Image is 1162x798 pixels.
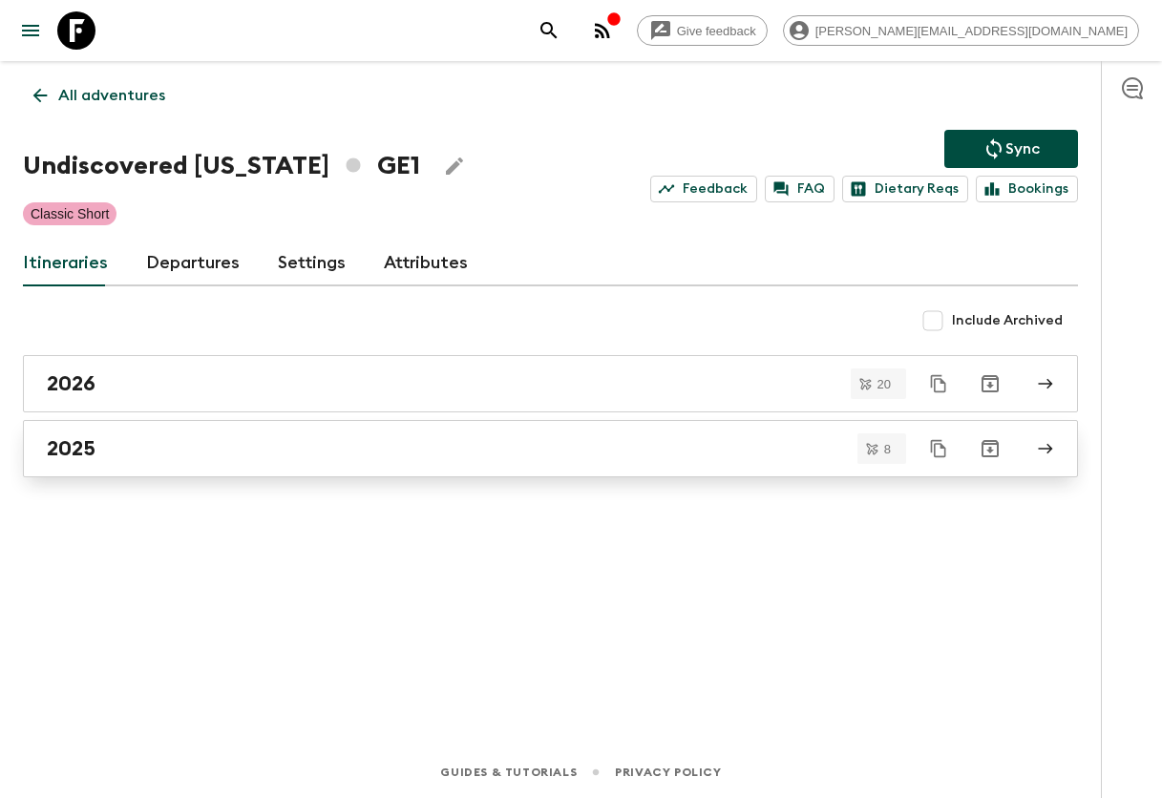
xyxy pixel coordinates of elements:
span: [PERSON_NAME][EMAIL_ADDRESS][DOMAIN_NAME] [805,24,1138,38]
button: Sync adventure departures to the booking engine [944,130,1078,168]
div: [PERSON_NAME][EMAIL_ADDRESS][DOMAIN_NAME] [783,15,1139,46]
span: 20 [866,378,902,390]
button: Duplicate [921,431,956,466]
p: Classic Short [31,204,109,223]
a: Guides & Tutorials [440,762,577,783]
a: Give feedback [637,15,768,46]
a: Privacy Policy [615,762,721,783]
button: Duplicate [921,367,956,401]
a: Attributes [384,241,468,286]
button: search adventures [530,11,568,50]
h2: 2025 [47,436,95,461]
a: All adventures [23,76,176,115]
a: Bookings [976,176,1078,202]
a: FAQ [765,176,835,202]
h2: 2026 [47,371,95,396]
button: Archive [971,430,1009,468]
button: Archive [971,365,1009,403]
a: 2025 [23,420,1078,477]
a: 2026 [23,355,1078,412]
a: Itineraries [23,241,108,286]
a: Dietary Reqs [842,176,968,202]
a: Departures [146,241,240,286]
a: Feedback [650,176,757,202]
button: Edit Adventure Title [435,147,474,185]
p: Sync [1005,137,1040,160]
button: menu [11,11,50,50]
span: 8 [873,443,902,455]
span: Include Archived [952,311,1063,330]
h1: Undiscovered [US_STATE] GE1 [23,147,420,185]
a: Settings [278,241,346,286]
span: Give feedback [666,24,767,38]
p: All adventures [58,84,165,107]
